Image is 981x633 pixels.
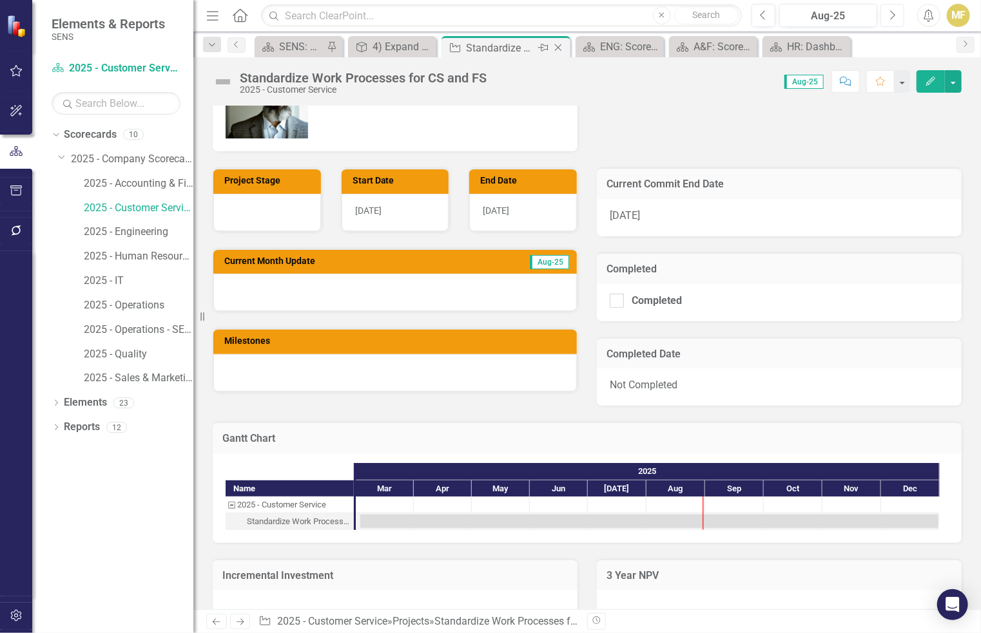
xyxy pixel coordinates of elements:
a: 2025 - Customer Service [52,61,180,76]
div: Aug [646,480,705,497]
span: Elements & Reports [52,16,165,32]
span: Aug-25 [530,255,569,269]
a: A&F: Scorecard [672,39,754,55]
div: 4) Expand Field Service Delivery Team to support products beyond Battery Monitoring. [373,39,433,55]
div: 2025 [356,463,940,480]
img: ClearPoint Strategy [5,14,30,38]
a: 4) Expand Field Service Delivery Team to support products beyond Battery Monitoring. [351,39,433,55]
a: 2025 - Quality [84,347,193,362]
span: [DATE] [483,205,509,216]
h3: Current Commit End Date [607,178,952,190]
a: 2025 - Sales & Marketing [84,371,193,386]
div: HR: Dashboard [787,39,848,55]
div: 10 [123,129,144,140]
div: 2025 - Customer Service [237,496,326,513]
a: 2025 - Customer Service [84,201,193,216]
h3: Gantt Chart [222,433,952,444]
div: Jul [588,480,646,497]
div: Aug-25 [784,8,873,24]
div: Dec [881,480,940,497]
div: Task: 2025 - Customer Service Start date: 2025-03-03 End date: 2025-03-04 [226,496,354,513]
div: Standardize Work Processes for CS and FS [240,71,487,85]
div: » » [258,614,578,629]
a: Elements [64,395,107,410]
div: Mar [356,480,414,497]
a: 2025 - Operations [84,298,193,313]
h3: 3 Year NPV [607,570,952,581]
img: Not Defined [213,71,233,92]
div: Name [226,480,354,496]
input: Search Below... [52,92,180,115]
input: Search ClearPoint... [261,5,742,27]
button: MF [947,4,970,27]
a: 2025 - Engineering [84,225,193,240]
button: Aug-25 [779,4,877,27]
a: 2025 - Human Resources [84,249,193,264]
h3: Project Stage [224,176,315,185]
div: Task: Start date: 2025-03-03 End date: 2025-12-31 [360,515,938,528]
h3: Current Month Update [224,256,463,266]
small: SENS [52,32,165,42]
div: Open Intercom Messenger [937,589,968,620]
a: Projects [393,615,429,627]
a: 2025 - Operations - SENS Legacy KPIs [84,323,193,337]
a: 2025 - Customer Service [277,615,387,627]
span: Aug-25 [784,75,824,89]
a: HR: Dashboard [766,39,848,55]
div: Standardize Work Processes for CS and FS [247,513,350,530]
div: Standardize Work Processes for CS and FS [226,513,354,530]
h3: Completed Date [607,348,952,360]
h3: Incremental Investment [222,570,568,581]
h3: Milestones [224,336,570,346]
div: Standardize Work Processes for CS and FS [466,40,535,56]
div: 23 [113,397,134,408]
div: A&F: Scorecard [694,39,754,55]
span: [DATE] [355,205,382,216]
div: 12 [106,422,127,433]
a: 2025 - Company Scorecard [71,152,193,167]
div: Standardize Work Processes for CS and FS [434,615,630,627]
a: SENS: Company Scorecard [258,39,324,55]
div: ENG: Scorecard [600,39,661,55]
div: May [472,480,530,497]
div: Nov [822,480,881,497]
div: Apr [414,480,472,497]
a: ENG: Scorecard [579,39,661,55]
div: Sep [705,480,764,497]
div: Jun [530,480,588,497]
div: Oct [764,480,822,497]
a: 2025 - IT [84,274,193,288]
a: 2025 - Accounting & Finance [84,176,193,191]
span: [DATE] [610,209,640,222]
a: Scorecards [64,128,117,142]
h3: End Date [480,176,570,185]
h3: Completed [607,263,952,275]
span: Search [692,10,720,20]
div: Not Completed [597,368,962,406]
a: Reports [64,420,100,435]
h3: Start Date [353,176,443,185]
div: 2025 - Customer Service [240,85,487,95]
div: Task: Start date: 2025-03-03 End date: 2025-12-31 [226,513,354,530]
div: SENS: Company Scorecard [279,39,324,55]
button: Search [674,6,739,24]
div: 2025 - Customer Service [226,496,354,513]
